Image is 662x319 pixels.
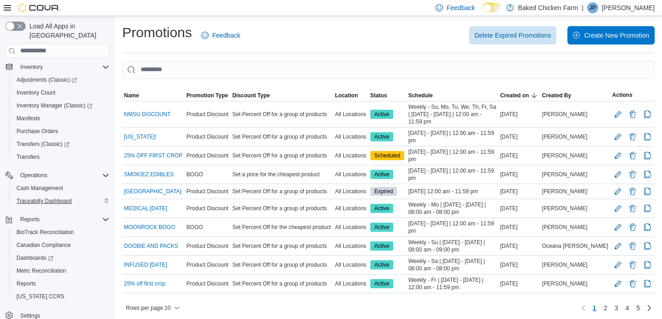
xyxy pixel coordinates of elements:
[9,264,113,277] button: Metrc Reconciliation
[500,92,529,99] span: Created on
[408,103,497,125] span: Weekly - Su, Mo, Tu, We, Th, Fr, Sa | [DATE] - [DATE] | 12:00 am - 11:59 pm
[13,74,80,85] a: Adjustments (Classic)
[498,259,540,270] div: [DATE]
[17,102,92,109] span: Inventory Manager (Classic)
[408,92,433,99] span: Schedule
[13,252,57,263] a: Dashboards
[625,303,629,313] span: 4
[9,151,113,163] button: Transfers
[627,222,638,233] button: Delete Promotion
[374,261,390,269] span: Active
[408,188,478,195] span: [DATE] 12:00 am - 11:59 pm
[17,89,56,96] span: Inventory Count
[370,279,394,288] span: Active
[482,3,502,12] input: Dark Mode
[17,280,36,287] span: Reports
[122,302,183,313] button: Rows per page:10
[627,278,638,289] button: Delete Promotion
[231,222,334,233] div: Set Percent Off for the cheapest product
[13,240,74,251] a: Canadian Compliance
[408,148,497,163] span: [DATE] - [DATE] | 12:00 am - 11:59 pm
[612,91,633,99] span: Actions
[231,203,334,214] div: Set Percent Off for a group of products
[13,227,109,238] span: BioTrack Reconciliation
[17,128,58,135] span: Purchase Orders
[408,129,497,144] span: [DATE] - [DATE] | 12:00 am - 11:59 pm
[17,197,72,205] span: Traceabilty Dashboard
[498,150,540,161] div: [DATE]
[589,301,600,315] button: Page 1 of 5
[612,150,623,161] button: Edit Promotion
[20,172,47,179] span: Operations
[9,277,113,290] button: Reports
[17,170,51,181] button: Operations
[335,242,366,250] span: All Locations
[17,293,64,300] span: [US_STATE] CCRS
[335,171,366,178] span: All Locations
[335,111,366,118] span: All Locations
[370,187,397,196] span: Expired
[13,240,109,251] span: Canadian Compliance
[542,152,588,159] span: [PERSON_NAME]
[642,131,653,142] button: Clone Promotion
[187,205,228,212] span: Product Discount
[13,87,109,98] span: Inventory Count
[627,241,638,252] button: Delete Promotion
[642,259,653,270] button: Clone Promotion
[612,186,623,197] button: Edit Promotion
[18,3,60,12] img: Cova
[13,100,96,111] a: Inventory Manager (Classic)
[13,126,109,137] span: Purchase Orders
[13,113,109,124] span: Manifests
[124,133,156,140] a: [US_STATE]!
[540,90,611,101] button: Created By
[615,303,618,313] span: 3
[542,242,608,250] span: Oceana [PERSON_NAME]
[231,241,334,252] div: Set Percent Off for a group of products
[627,169,638,180] button: Delete Promotion
[335,280,366,287] span: All Locations
[17,229,74,236] span: BioTrack Reconciliation
[498,241,540,252] div: [DATE]
[542,261,588,269] span: [PERSON_NAME]
[126,304,170,312] span: Rows per page : 10
[498,131,540,142] div: [DATE]
[124,92,139,99] span: Name
[17,170,109,181] span: Operations
[122,61,655,79] input: This is a search bar. As you type, the results lower in the page will automatically filter.
[642,150,653,161] button: Clone Promotion
[644,302,655,313] a: Next page
[642,278,653,289] button: Clone Promotion
[612,259,623,270] button: Edit Promotion
[498,109,540,120] div: [DATE]
[187,224,203,231] span: BOGO
[374,133,390,141] span: Active
[408,239,497,253] span: Weekly - Su | [DATE] - [DATE] | 08:00 am - 09:00 pm
[124,242,178,250] a: DOOBIE AND PACKS
[231,150,334,161] div: Set Percent Off for a group of products
[370,170,394,179] span: Active
[627,259,638,270] button: Delete Promotion
[13,196,75,207] a: Traceabilty Dashboard
[604,303,607,313] span: 2
[578,302,589,313] button: Previous page
[187,171,203,178] span: BOGO
[13,151,43,162] a: Transfers
[612,241,623,252] button: Edit Promotion
[542,188,588,195] span: [PERSON_NAME]
[17,115,40,122] span: Manifests
[13,278,109,289] span: Reports
[408,201,497,216] span: Weekly - Mo | [DATE] - [DATE] | 08:00 am - 08:00 pm
[542,111,588,118] span: [PERSON_NAME]
[542,224,588,231] span: [PERSON_NAME]
[13,100,109,111] span: Inventory Manager (Classic)
[475,31,551,40] span: Delete Expired Promotions
[231,90,334,101] button: Discount Type
[374,204,390,213] span: Active
[9,226,113,239] button: BioTrack Reconciliation
[17,214,109,225] span: Reports
[13,183,67,194] a: Cash Management
[2,213,113,226] button: Reports
[582,2,583,13] p: |
[469,26,557,45] button: Delete Expired Promotions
